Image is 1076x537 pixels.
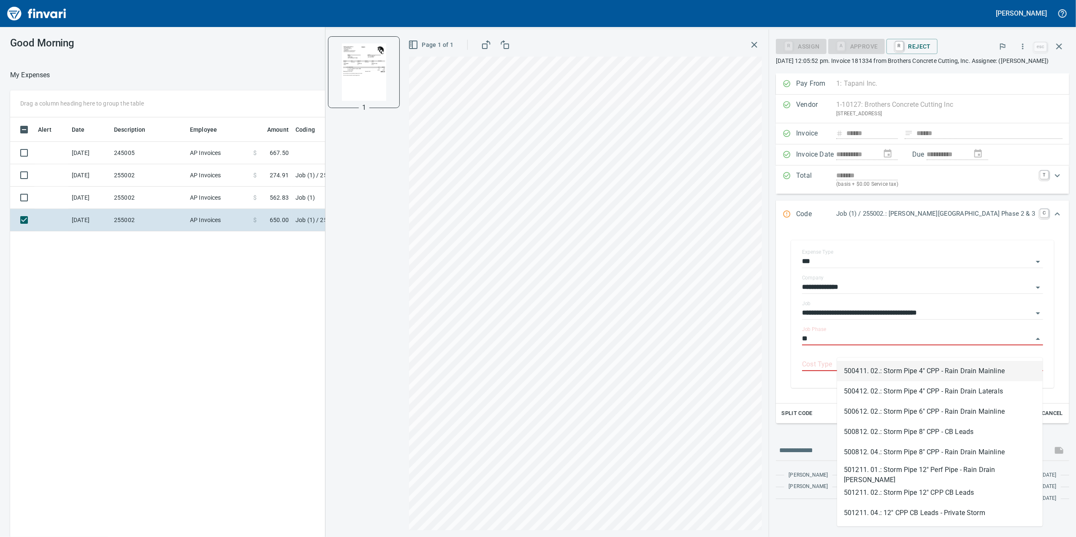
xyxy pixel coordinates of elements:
span: $ [253,171,257,179]
h5: [PERSON_NAME] [996,9,1047,18]
td: [DATE] [68,164,111,187]
p: (basis + $0.00 Service tax) [836,180,1035,189]
a: esc [1034,42,1047,52]
a: T [1040,171,1049,179]
td: AP Invoices [187,187,250,209]
td: AP Invoices [187,209,250,231]
span: $ [253,193,257,202]
div: Expand [776,201,1069,228]
span: Reject [893,39,931,54]
li: 501211. 04.: 12" CPP CB Leads - Private Storm [837,503,1043,523]
td: AP Invoices [187,142,250,164]
span: Description [114,125,146,135]
a: R [895,41,903,51]
button: Flag [993,37,1012,56]
label: Expense Type [802,250,833,255]
button: Open [1032,307,1044,319]
h3: Good Morning [10,37,278,49]
button: Page 1 of 1 [407,37,457,53]
p: Total [796,171,836,189]
div: Expand [776,165,1069,194]
span: Close invoice [1032,36,1069,57]
span: 667.50 [270,149,289,157]
span: Split Code [781,409,813,418]
span: [PERSON_NAME] [789,471,828,480]
div: Job Phase required [828,42,885,49]
span: Coding [295,125,326,135]
img: Page 1 [335,43,393,101]
span: 650.00 [270,216,289,224]
span: Employee [190,125,217,135]
li: 500812. 02.: Storm Pipe 8" CPP - CB Leads [837,422,1043,442]
td: AP Invoices [187,164,250,187]
span: Coding [295,125,315,135]
button: Close [1032,333,1044,345]
td: 255002 [111,187,187,209]
li: 501211. 02.: Storm Pipe 12" CPP CB Leads [837,483,1043,503]
div: Assign [776,42,826,49]
td: 255002 [111,164,187,187]
p: Drag a column heading here to group the table [20,99,144,108]
span: [DATE] [1041,483,1057,491]
button: More [1014,37,1032,56]
li: 500412. 02.: Storm Pipe 4" CPP - Rain Drain Laterals [837,381,1043,401]
span: [DATE] [1041,494,1057,503]
label: Job Phase [802,327,826,332]
label: Job [802,301,811,306]
td: 245005 [111,142,187,164]
li: 501211. 01.: Storm Pipe 12" Perf Pipe - Rain Drain [PERSON_NAME] [837,462,1043,483]
li: 500411. 02.: Storm Pipe 4" CPP - Rain Drain Mainline [837,361,1043,381]
button: Open [1032,256,1044,268]
span: This records your message into the invoice and notifies anyone mentioned [1049,440,1069,461]
td: [DATE] [68,142,111,164]
button: RReject [886,39,938,54]
span: $ [253,216,257,224]
span: Employee [190,125,228,135]
span: Amount [267,125,289,135]
span: 562.83 [270,193,289,202]
span: $ [253,149,257,157]
img: Finvari [5,3,68,24]
li: 500612. 02.: Storm Pipe 6" CPP - Rain Drain Mainline [837,401,1043,422]
span: Page 1 of 1 [410,40,453,50]
a: C [1040,209,1049,217]
button: Open [1032,282,1044,293]
span: Alert [38,125,62,135]
span: [PERSON_NAME] [789,483,828,491]
span: Date [72,125,96,135]
td: 255002 [111,209,187,231]
button: [PERSON_NAME] [994,7,1049,20]
span: Amount [256,125,289,135]
li: 500812. 04.: Storm Pipe 8" CPP - Rain Drain Mainline [837,442,1043,462]
td: [DATE] [68,187,111,209]
span: 274.91 [270,171,289,179]
button: Cancel [1039,407,1066,420]
td: Job (1) [292,187,503,209]
p: 1 [362,103,366,113]
p: My Expenses [10,70,50,80]
button: Split Code [779,407,815,420]
p: Job (1) / 255002.: [PERSON_NAME][GEOGRAPHIC_DATA] Phase 2 & 3 [836,209,1035,219]
label: Company [802,275,824,280]
span: Date [72,125,85,135]
span: [DATE] [1041,471,1057,480]
span: Description [114,125,157,135]
td: Job (1) / 255002.: [PERSON_NAME][GEOGRAPHIC_DATA] Phase 2 & 3 [292,209,503,231]
nav: breadcrumb [10,70,50,80]
p: Code [796,209,836,220]
td: Job (1) / 255008.: [GEOGRAPHIC_DATA] [292,164,503,187]
p: [DATE] 12:05:52 pm. Invoice 181334 from Brothers Concrete Cutting, Inc. Assignee: ([PERSON_NAME]) [776,57,1069,65]
span: Cancel [1041,409,1064,418]
span: Alert [38,125,51,135]
td: [DATE] [68,209,111,231]
div: Expand [776,228,1069,423]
